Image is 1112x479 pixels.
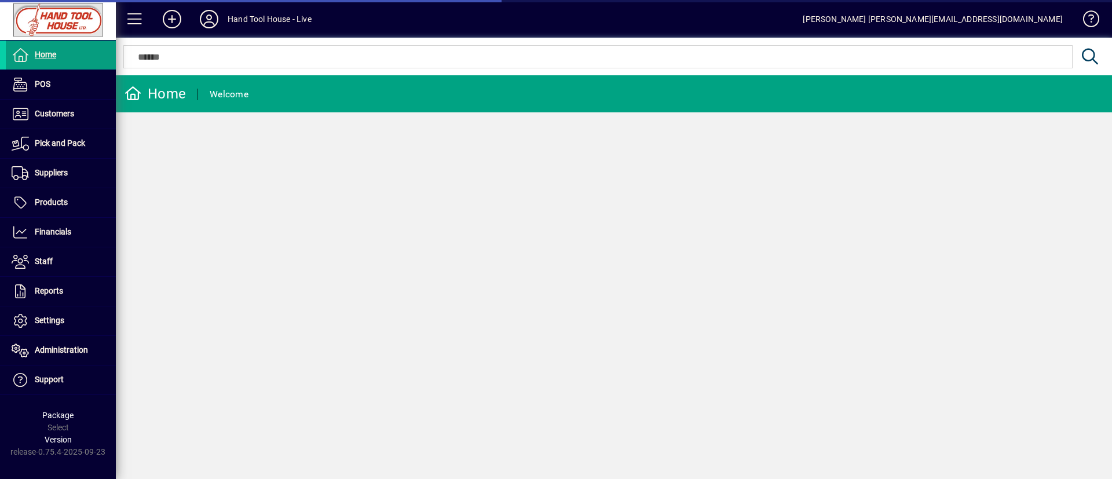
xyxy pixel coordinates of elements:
[803,10,1063,28] div: [PERSON_NAME] [PERSON_NAME][EMAIL_ADDRESS][DOMAIN_NAME]
[42,411,74,420] span: Package
[6,218,116,247] a: Financials
[35,375,64,384] span: Support
[35,316,64,325] span: Settings
[153,9,191,30] button: Add
[1074,2,1098,40] a: Knowledge Base
[191,9,228,30] button: Profile
[35,227,71,236] span: Financials
[6,247,116,276] a: Staff
[228,10,312,28] div: Hand Tool House - Live
[6,159,116,188] a: Suppliers
[6,70,116,99] a: POS
[35,286,63,295] span: Reports
[6,188,116,217] a: Products
[6,365,116,394] a: Support
[35,138,85,148] span: Pick and Pack
[35,168,68,177] span: Suppliers
[6,129,116,158] a: Pick and Pack
[6,277,116,306] a: Reports
[35,198,68,207] span: Products
[6,306,116,335] a: Settings
[35,109,74,118] span: Customers
[6,100,116,129] a: Customers
[35,257,53,266] span: Staff
[35,50,56,59] span: Home
[35,79,50,89] span: POS
[210,85,248,104] div: Welcome
[45,435,72,444] span: Version
[125,85,186,103] div: Home
[35,345,88,354] span: Administration
[6,336,116,365] a: Administration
